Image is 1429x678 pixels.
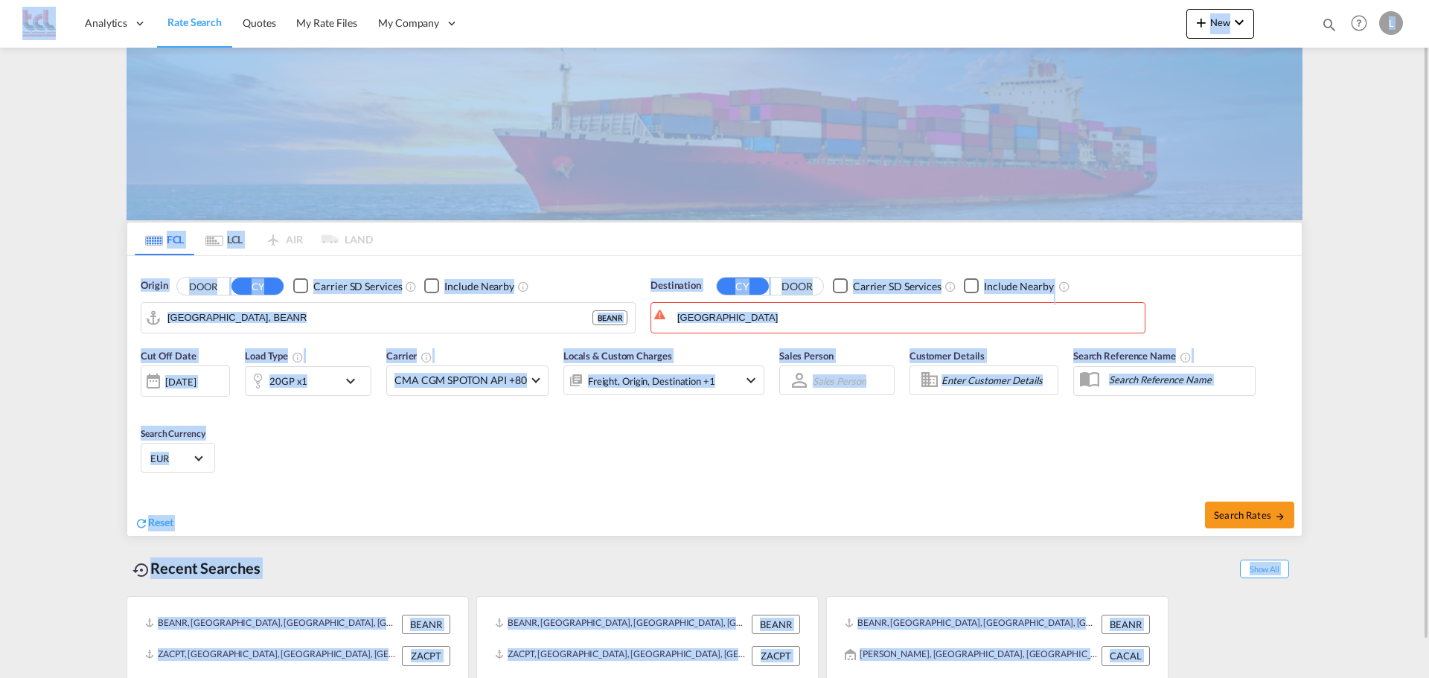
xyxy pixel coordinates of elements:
[402,646,450,665] div: ZACPT
[495,646,748,665] div: ZACPT, Cape Town, South Africa, Southern Africa, Africa
[167,307,592,329] input: Search by Port
[1321,16,1337,39] div: icon-magnify
[141,395,152,415] md-datepicker: Select
[717,278,769,295] button: CY
[135,515,173,531] div: icon-refreshReset
[1102,646,1150,665] div: CACAL
[752,615,800,634] div: BEANR
[245,350,304,362] span: Load Type
[592,310,627,325] div: BEANR
[145,646,398,665] div: ZACPT, Cape Town, South Africa, Southern Africa, Africa
[402,615,450,634] div: BEANR
[342,372,367,390] md-icon: icon-chevron-down
[650,278,701,293] span: Destination
[167,16,222,28] span: Rate Search
[127,256,1302,536] div: Origin DOOR CY Checkbox No InkUnchecked: Search for CY (Container Yard) services for all selected...
[1102,368,1255,391] input: Search Reference Name
[651,303,1145,333] md-input-container: Cape Town, ZACPT
[421,351,432,363] md-icon: The selected Trucker/Carrierwill be displayed in the rate results If the rates are from another f...
[833,278,942,294] md-checkbox: Checkbox No Ink
[394,373,527,388] span: CMA CGM SPOTON API +80
[386,350,432,362] span: Carrier
[495,615,748,634] div: BEANR, Antwerp, Belgium, Western Europe, Europe
[1240,560,1289,578] span: Show All
[85,16,127,31] span: Analytics
[135,223,373,255] md-pagination-wrapper: Use the left and right arrow keys to navigate between tabs
[1379,11,1403,35] div: L
[141,303,635,333] md-input-container: Antwerp, BEANR
[135,223,194,255] md-tab-item: FCL
[127,551,266,585] div: Recent Searches
[269,371,307,391] div: 20GP x1
[177,278,229,295] button: DOOR
[292,351,304,363] md-icon: icon-information-outline
[909,350,985,362] span: Customer Details
[194,223,254,255] md-tab-item: LCL
[141,428,205,439] span: Search Currency
[563,365,764,395] div: Freight Origin Destination Factory Stuffingicon-chevron-down
[779,350,834,362] span: Sales Person
[22,7,56,40] img: 7f4c0620383011eea051fdf82ba72442.jpeg
[1214,509,1285,521] span: Search Rates
[853,279,942,294] div: Carrier SD Services
[378,16,439,31] span: My Company
[845,646,1098,665] div: CACAL, Calgary, AB, Canada, North America, Americas
[942,369,1053,391] input: Enter Customer Details
[141,365,230,397] div: [DATE]
[150,452,192,465] span: EUR
[145,615,398,634] div: BEANR, Antwerp, Belgium, Western Europe, Europe
[127,48,1302,220] img: LCL+%26+FCL+BACKGROUND.png
[1321,16,1337,33] md-icon: icon-magnify
[293,278,402,294] md-checkbox: Checkbox No Ink
[424,278,514,294] md-checkbox: Checkbox No Ink
[1186,9,1254,39] button: icon-plus 400-fgNewicon-chevron-down
[245,366,371,396] div: 20GP x1icon-chevron-down
[243,16,275,29] span: Quotes
[588,371,715,391] div: Freight Origin Destination Factory Stuffing
[1230,13,1248,31] md-icon: icon-chevron-down
[405,281,417,292] md-icon: Unchecked: Search for CY (Container Yard) services for all selected carriers.Checked : Search for...
[149,447,207,469] md-select: Select Currency: € EUREuro
[1192,16,1248,28] span: New
[1346,10,1372,36] span: Help
[231,278,284,295] button: CY
[563,350,672,362] span: Locals & Custom Charges
[1205,502,1294,528] button: Search Ratesicon-arrow-right
[984,279,1054,294] div: Include Nearby
[752,646,800,665] div: ZACPT
[1102,615,1150,634] div: BEANR
[964,278,1054,294] md-checkbox: Checkbox No Ink
[1275,511,1285,522] md-icon: icon-arrow-right
[517,281,529,292] md-icon: Unchecked: Ignores neighbouring ports when fetching rates.Checked : Includes neighbouring ports w...
[132,561,150,579] md-icon: icon-backup-restore
[811,370,868,391] md-select: Sales Person
[1192,13,1210,31] md-icon: icon-plus 400-fg
[771,278,823,295] button: DOOR
[148,516,173,528] span: Reset
[165,375,196,388] div: [DATE]
[845,615,1098,634] div: BEANR, Antwerp, Belgium, Western Europe, Europe
[296,16,357,29] span: My Rate Files
[444,279,514,294] div: Include Nearby
[313,279,402,294] div: Carrier SD Services
[141,350,196,362] span: Cut Off Date
[1180,351,1192,363] md-icon: Your search will be saved by the below given name
[141,278,167,293] span: Origin
[742,371,760,389] md-icon: icon-chevron-down
[1346,10,1379,37] div: Help
[1058,281,1070,292] md-icon: Unchecked: Ignores neighbouring ports when fetching rates.Checked : Includes neighbouring ports w...
[944,281,956,292] md-icon: Unchecked: Search for CY (Container Yard) services for all selected carriers.Checked : Search for...
[135,517,148,530] md-icon: icon-refresh
[677,307,1137,329] input: Search by Port
[1073,350,1192,362] span: Search Reference Name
